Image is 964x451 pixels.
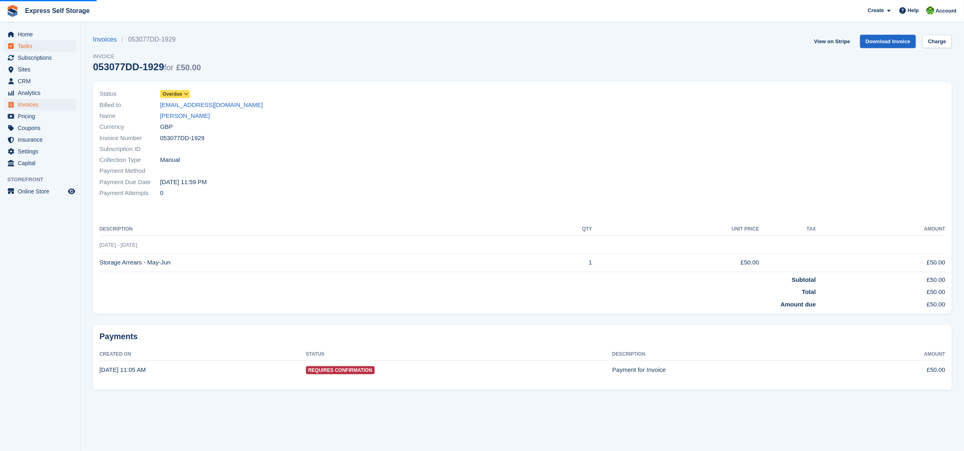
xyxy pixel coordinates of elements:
th: Amount [851,348,945,361]
a: menu [4,76,76,87]
span: Home [18,29,66,40]
a: View on Stripe [811,35,853,48]
td: £50.00 [851,361,945,379]
a: menu [4,122,76,134]
th: Tax [759,223,816,236]
a: menu [4,40,76,52]
a: menu [4,87,76,99]
th: Amount [816,223,945,236]
a: Express Self Storage [22,4,93,17]
span: Subscriptions [18,52,66,63]
span: [DATE] - [DATE] [99,242,137,248]
a: [PERSON_NAME] [160,111,210,121]
span: Payment Attempts [99,189,160,198]
time: 2025-09-25 10:05:36 UTC [99,366,146,373]
th: Description [612,348,851,361]
a: menu [4,52,76,63]
span: Account [936,7,957,15]
a: Preview store [67,187,76,196]
span: Capital [18,157,66,169]
td: £50.00 [592,254,759,272]
th: Unit Price [592,223,759,236]
td: £50.00 [816,297,945,309]
span: Overdue [162,90,182,98]
a: menu [4,64,76,75]
span: Name [99,111,160,121]
span: 0 [160,189,163,198]
strong: Subtotal [792,276,816,283]
span: GBP [160,122,173,132]
span: CRM [18,76,66,87]
a: Download Invoice [860,35,916,48]
th: Status [306,348,612,361]
span: Insurance [18,134,66,145]
span: Help [908,6,919,15]
span: Storefront [7,176,80,184]
span: Coupons [18,122,66,134]
td: Storage Arrears - May-Jun [99,254,532,272]
nav: breadcrumbs [93,35,201,44]
a: [EMAIL_ADDRESS][DOMAIN_NAME] [160,101,263,110]
th: Created On [99,348,306,361]
span: Analytics [18,87,66,99]
td: Payment for Invoice [612,361,851,379]
a: menu [4,29,76,40]
a: menu [4,111,76,122]
th: Description [99,223,532,236]
a: menu [4,134,76,145]
span: Invoice Number [99,134,160,143]
img: stora-icon-8386f47178a22dfd0bd8f6a31ec36ba5ce8667c1dd55bd0f319d3a0aa187defe.svg [6,5,19,17]
span: Currency [99,122,160,132]
span: Billed to [99,101,160,110]
td: 1 [532,254,592,272]
strong: Total [802,288,816,295]
td: £50.00 [816,272,945,284]
span: Subscription ID [99,145,160,154]
a: menu [4,186,76,197]
span: Manual [160,155,180,165]
a: Invoices [93,35,122,44]
a: menu [4,157,76,169]
time: 2025-09-25 22:59:59 UTC [160,178,207,187]
h2: Payments [99,331,945,342]
span: Invoices [18,99,66,110]
a: Charge [922,35,952,48]
span: Payment Method [99,166,160,176]
span: for [164,63,173,72]
span: Create [868,6,884,15]
span: Pricing [18,111,66,122]
span: Settings [18,146,66,157]
div: 053077DD-1929 [93,61,201,72]
a: menu [4,146,76,157]
span: £50.00 [176,63,201,72]
img: Sonia Shah [926,6,934,15]
span: Online Store [18,186,66,197]
a: menu [4,99,76,110]
span: Requires Confirmation [306,366,375,374]
span: Tasks [18,40,66,52]
a: Overdue [160,89,190,99]
strong: Amount due [780,301,816,308]
span: 053077DD-1929 [160,134,205,143]
span: Collection Type [99,155,160,165]
td: £50.00 [816,254,945,272]
span: Status [99,89,160,99]
span: Payment Due Date [99,178,160,187]
span: Invoice [93,52,201,61]
td: £50.00 [816,284,945,297]
th: QTY [532,223,592,236]
span: Sites [18,64,66,75]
